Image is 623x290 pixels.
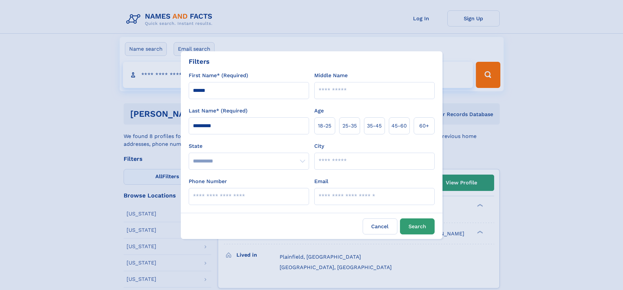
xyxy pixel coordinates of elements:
[363,218,397,234] label: Cancel
[314,178,328,185] label: Email
[314,142,324,150] label: City
[391,122,407,130] span: 45‑60
[400,218,435,234] button: Search
[314,72,348,79] label: Middle Name
[189,178,227,185] label: Phone Number
[189,72,248,79] label: First Name* (Required)
[189,107,248,115] label: Last Name* (Required)
[189,142,309,150] label: State
[318,122,331,130] span: 18‑25
[342,122,357,130] span: 25‑35
[314,107,324,115] label: Age
[419,122,429,130] span: 60+
[189,57,210,66] div: Filters
[367,122,382,130] span: 35‑45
